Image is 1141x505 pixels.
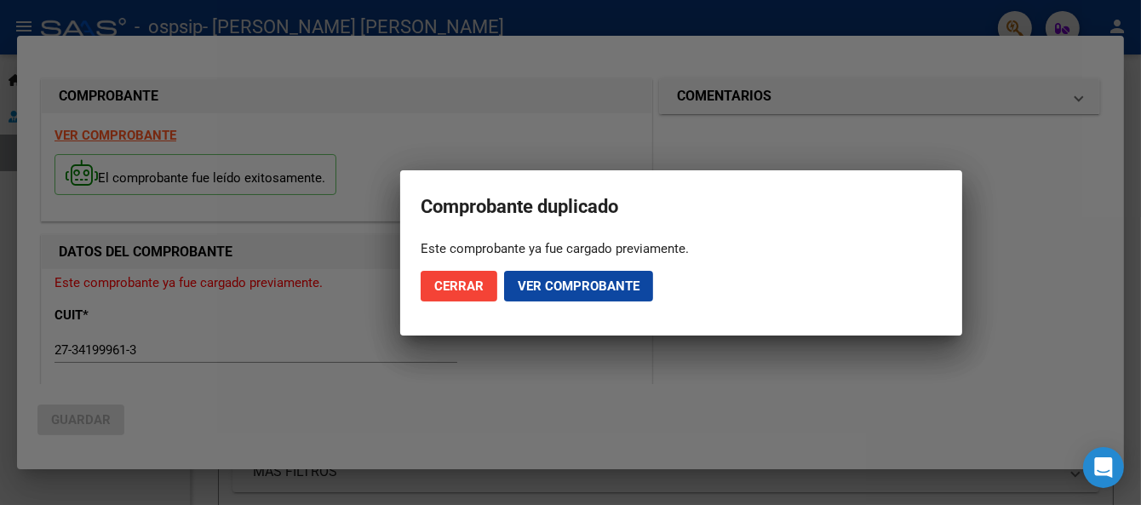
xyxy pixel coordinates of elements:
[518,278,639,294] span: Ver comprobante
[434,278,484,294] span: Cerrar
[421,271,497,301] button: Cerrar
[504,271,653,301] button: Ver comprobante
[421,191,942,223] h2: Comprobante duplicado
[1083,447,1124,488] div: Open Intercom Messenger
[421,240,942,257] div: Este comprobante ya fue cargado previamente.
